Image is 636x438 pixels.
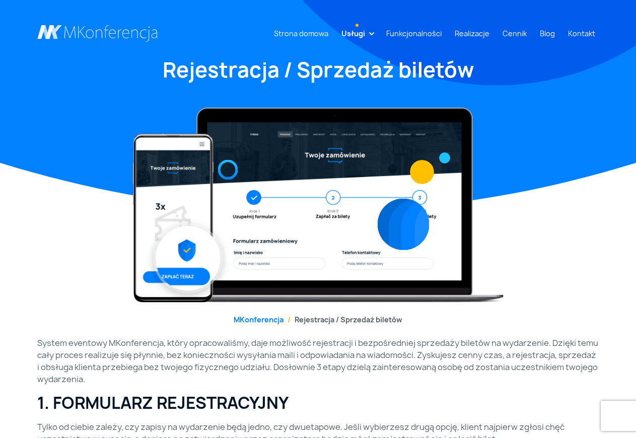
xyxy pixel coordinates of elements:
a: Kontakt [564,24,599,43]
a: Funkcjonalności [382,24,446,43]
a: Realizacje [451,24,493,43]
img: Graficzny element strony [410,160,434,184]
a: Cennik [499,24,531,43]
li: Rejestracja / Sprzedaż biletów [284,314,402,325]
h1: Rejestracja / Sprzedaż biletów [37,56,599,83]
img: Graficzny element strony [377,199,429,250]
p: System eventowy MKonferencja, który opracowaliśmy, daje możliwość rejestracji i bezpośredniej spr... [37,337,599,385]
nav: breadcrumb [37,314,599,325]
h2: 1. FORMULARZ REJESTRACYJNY [37,393,599,412]
img: Rejestracja / Sprzedaż biletów [133,108,504,302]
img: Graficzny element strony [439,152,450,163]
img: Graficzny element strony [218,160,238,180]
a: Usługi [337,24,369,43]
a: MKonferencja [234,315,284,324]
a: Blog [536,24,559,43]
a: Strona domowa [270,24,332,43]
